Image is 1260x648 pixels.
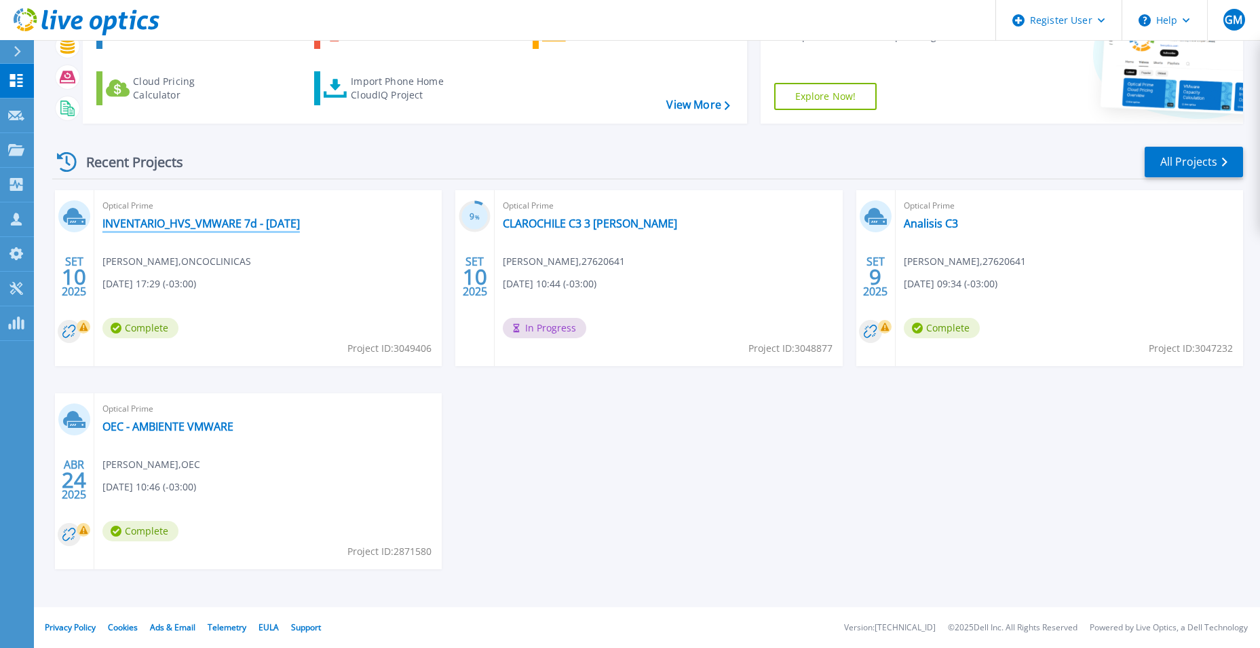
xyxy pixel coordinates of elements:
div: SET 2025 [61,252,87,302]
span: [PERSON_NAME] , 27620641 [904,254,1026,269]
div: Import Phone Home CloudIQ Project [351,75,457,102]
span: [DATE] 10:46 (-03:00) [102,480,196,494]
span: 24 [62,474,86,486]
span: [DATE] 17:29 (-03:00) [102,276,196,291]
span: Optical Prime [503,198,834,213]
div: SET 2025 [462,252,488,302]
span: Complete [102,521,178,541]
a: Telemetry [208,622,246,633]
span: Project ID: 3049406 [347,341,432,356]
span: Project ID: 3048877 [748,341,833,356]
span: Optical Prime [904,198,1235,213]
div: ABR 2025 [61,455,87,505]
a: OEC - AMBIENTE VMWARE [102,420,233,433]
span: [PERSON_NAME] , OEC [102,457,200,472]
div: SET 2025 [862,252,888,302]
a: Cloud Pricing Calculator [96,71,248,105]
span: Project ID: 3047232 [1149,341,1233,356]
a: Explore Now! [774,83,877,110]
span: 10 [463,271,487,283]
li: Version: [TECHNICAL_ID] [844,624,936,632]
div: Cloud Pricing Calculator [133,75,242,102]
li: © 2025 Dell Inc. All Rights Reserved [948,624,1077,632]
span: % [475,213,480,221]
a: Cookies [108,622,138,633]
span: Optical Prime [102,198,434,213]
span: Optical Prime [102,401,434,416]
span: [DATE] 10:44 (-03:00) [503,276,596,291]
span: [PERSON_NAME] , ONCOCLINICAS [102,254,251,269]
a: EULA [259,622,279,633]
a: Ads & Email [150,622,195,633]
li: Powered by Live Optics, a Dell Technology [1090,624,1248,632]
span: [DATE] 09:34 (-03:00) [904,276,997,291]
span: 9 [869,271,881,283]
a: Support [291,622,321,633]
a: Privacy Policy [45,622,96,633]
span: Complete [904,318,980,338]
span: In Progress [503,318,586,338]
a: All Projects [1145,147,1243,177]
span: [PERSON_NAME] , 27620641 [503,254,625,269]
a: View More [666,98,729,111]
span: 10 [62,271,86,283]
h3: 9 [459,209,491,225]
div: Recent Projects [52,145,202,179]
span: Complete [102,318,178,338]
a: CLAROCHILE C3 3 [PERSON_NAME] [503,217,677,230]
a: INVENTARIO_HVS_VMWARE 7d - [DATE] [102,217,300,230]
a: Analisis C3 [904,217,958,230]
span: GM [1225,14,1242,25]
span: Project ID: 2871580 [347,544,432,559]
